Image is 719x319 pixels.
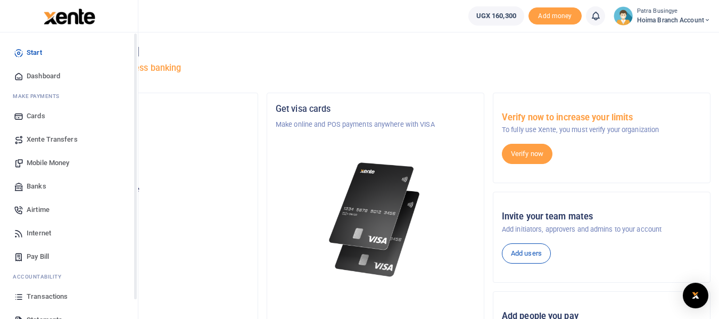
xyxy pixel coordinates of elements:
a: Cards [9,104,129,128]
span: countability [21,273,61,281]
a: Pay Bill [9,245,129,268]
h4: Hello [PERSON_NAME] [40,46,710,58]
span: Airtime [27,205,49,215]
span: Start [27,47,42,58]
h5: Organization [49,104,249,114]
h5: Invite your team mates [502,211,701,222]
a: profile-user Patra Busingye Hoima Branch Account [614,6,710,26]
a: Add users [502,243,551,264]
img: profile-user [614,6,633,26]
li: Ac [9,268,129,285]
span: Banks [27,181,46,192]
h5: Welcome to better business banking [40,63,710,73]
p: To fully use Xente, you must verify your organization [502,125,701,135]
span: Pay Bill [27,251,49,262]
li: M [9,88,129,104]
a: Transactions [9,285,129,308]
div: Open Intercom Messenger [683,283,708,308]
a: Start [9,41,129,64]
p: Hoima Branch Account [49,161,249,171]
h5: Get visa cards [276,104,475,114]
li: Wallet ballance [464,6,528,26]
a: Add money [528,11,582,19]
a: Xente Transfers [9,128,129,151]
a: logo-small logo-large logo-large [43,12,95,20]
span: Dashboard [27,71,60,81]
span: Xente Transfers [27,134,78,145]
a: UGX 160,300 [468,6,524,26]
span: Internet [27,228,51,239]
p: Your current account balance [49,184,249,195]
a: Banks [9,175,129,198]
img: xente-_physical_cards.png [326,156,426,284]
span: Cards [27,111,45,121]
p: Make online and POS payments anywhere with VISA [276,119,475,130]
span: Mobile Money [27,158,69,168]
small: Patra Busingye [637,7,710,16]
h5: UGX 300 [49,198,249,208]
a: Mobile Money [9,151,129,175]
img: logo-large [44,9,95,24]
a: Internet [9,222,129,245]
span: Transactions [27,291,68,302]
a: Airtime [9,198,129,222]
p: Add initiators, approvers and admins to your account [502,224,701,235]
span: ake Payments [18,92,60,100]
h5: Verify now to increase your limits [502,112,701,123]
li: Toup your wallet [528,7,582,25]
span: UGX 160,300 [476,11,516,21]
h5: Account [49,145,249,156]
a: Verify now [502,144,552,164]
a: Dashboard [9,64,129,88]
span: Hoima Branch Account [637,15,710,25]
span: Add money [528,7,582,25]
p: Tugende Limited [49,119,249,130]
